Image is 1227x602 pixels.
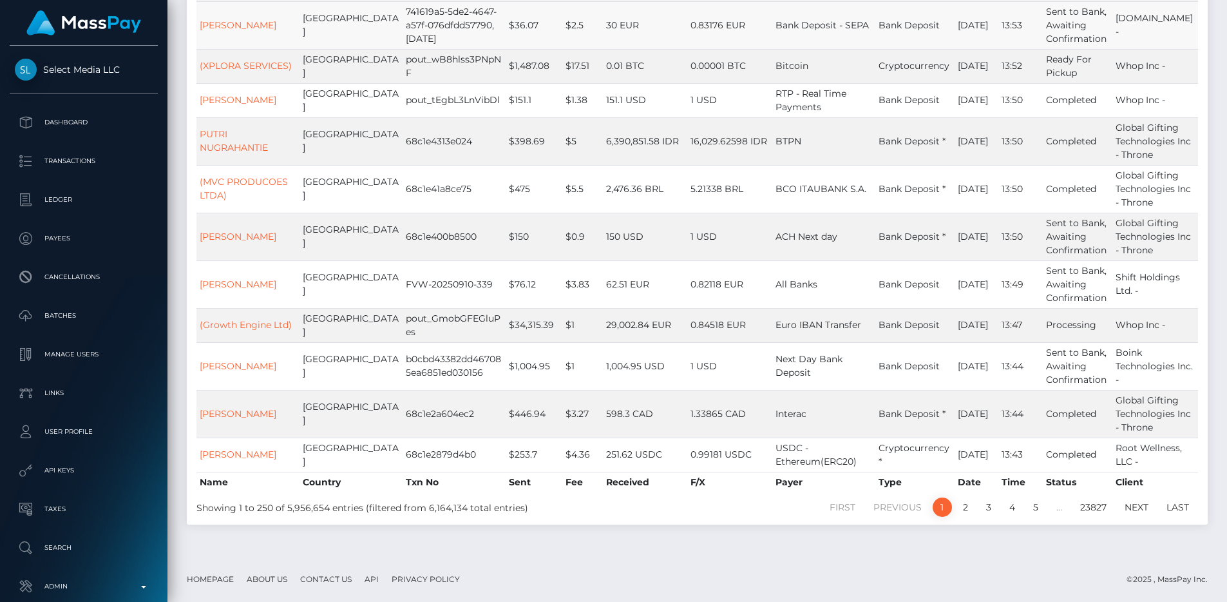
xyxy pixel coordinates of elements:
td: [DATE] [955,260,998,308]
td: [DATE] [955,1,998,49]
td: b0cbd43382dd467085ea6851ed030156 [403,342,506,390]
a: (MVC PRODUCOES LTDA) [200,176,288,201]
span: Bitcoin [775,60,808,72]
td: Whop Inc - [1112,83,1198,117]
a: 3 [979,498,998,517]
td: 1.33865 CAD [687,390,772,438]
td: 0.83176 EUR [687,1,772,49]
span: Bank Deposit - SEPA [775,19,869,31]
p: Taxes [15,500,153,519]
a: API [359,569,384,589]
td: $150 [506,213,562,260]
a: Links [10,377,158,409]
th: Date [955,472,998,492]
td: 5.21338 BRL [687,165,772,213]
td: 13:44 [998,390,1043,438]
a: Ledger [10,184,158,216]
td: FVW-20250910-339 [403,260,506,308]
a: Manage Users [10,338,158,371]
td: [GEOGRAPHIC_DATA] [300,342,403,390]
td: 1,004.95 USD [603,342,688,390]
td: Cryptocurrency [875,49,955,83]
a: 2 [956,498,975,517]
td: 0.84518 EUR [687,308,772,342]
td: [GEOGRAPHIC_DATA] [300,390,403,438]
td: $475 [506,165,562,213]
td: 13:53 [998,1,1043,49]
a: Payees [10,222,158,255]
img: MassPay Logo [26,10,141,35]
img: Select Media LLC [15,59,37,81]
a: API Keys [10,454,158,487]
td: 0.00001 BTC [687,49,772,83]
td: 2,476.36 BRL [603,165,688,213]
td: $36.07 [506,1,562,49]
td: 0.01 BTC [603,49,688,83]
p: Dashboard [15,113,153,132]
td: [DATE] [955,83,998,117]
td: Ready For Pickup [1043,49,1113,83]
td: [DATE] [955,117,998,165]
p: Cancellations [15,267,153,287]
td: Sent to Bank, Awaiting Confirmation [1043,260,1113,308]
td: Global Gifting Technologies Inc - Throne [1112,117,1198,165]
td: Global Gifting Technologies Inc - Throne [1112,165,1198,213]
td: [DATE] [955,438,998,472]
a: [PERSON_NAME] [200,231,276,242]
a: 23827 [1073,498,1114,517]
a: PUTRI NUGRAHANTIE [200,128,268,153]
a: [PERSON_NAME] [200,408,276,420]
td: 741619a5-5de2-4647-a57f-076dfdd57790,[DATE] [403,1,506,49]
a: 4 [1002,498,1022,517]
th: F/X [687,472,772,492]
th: Time [998,472,1043,492]
td: 68c1e41a8ce75 [403,165,506,213]
td: Sent to Bank, Awaiting Confirmation [1043,1,1113,49]
span: BTPN [775,135,801,147]
td: 13:50 [998,117,1043,165]
th: Type [875,472,955,492]
td: 68c1e2879d4b0 [403,438,506,472]
a: Taxes [10,493,158,525]
a: 5 [1026,498,1045,517]
td: $76.12 [506,260,562,308]
p: User Profile [15,422,153,442]
td: Global Gifting Technologies Inc - Throne [1112,213,1198,260]
a: Contact Us [295,569,357,589]
td: 68c1e4313e024 [403,117,506,165]
td: [GEOGRAPHIC_DATA] [300,83,403,117]
p: Ledger [15,190,153,209]
td: Completed [1043,165,1113,213]
td: $2.5 [562,1,603,49]
td: 13:50 [998,165,1043,213]
td: $151.1 [506,83,562,117]
td: $253.7 [506,438,562,472]
td: Whop Inc - [1112,49,1198,83]
a: [PERSON_NAME] [200,19,276,31]
span: USDC - Ethereum(ERC20) [775,442,857,467]
th: Status [1043,472,1113,492]
td: $1.38 [562,83,603,117]
td: Completed [1043,83,1113,117]
td: 13:44 [998,342,1043,390]
td: Completed [1043,117,1113,165]
td: Shift Holdings Ltd. - [1112,260,1198,308]
td: Bank Deposit [875,260,955,308]
th: Payer [772,472,875,492]
td: $5.5 [562,165,603,213]
span: Interac [775,408,806,420]
td: 13:43 [998,438,1043,472]
td: 598.3 CAD [603,390,688,438]
span: Euro IBAN Transfer [775,319,861,331]
td: 1 USD [687,83,772,117]
a: About Us [242,569,292,589]
th: Name [196,472,300,492]
td: $1,487.08 [506,49,562,83]
td: $1 [562,342,603,390]
th: Fee [562,472,603,492]
td: Bank Deposit * [875,165,955,213]
td: 13:49 [998,260,1043,308]
td: [DATE] [955,49,998,83]
td: Bank Deposit * [875,117,955,165]
a: Last [1159,498,1196,517]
